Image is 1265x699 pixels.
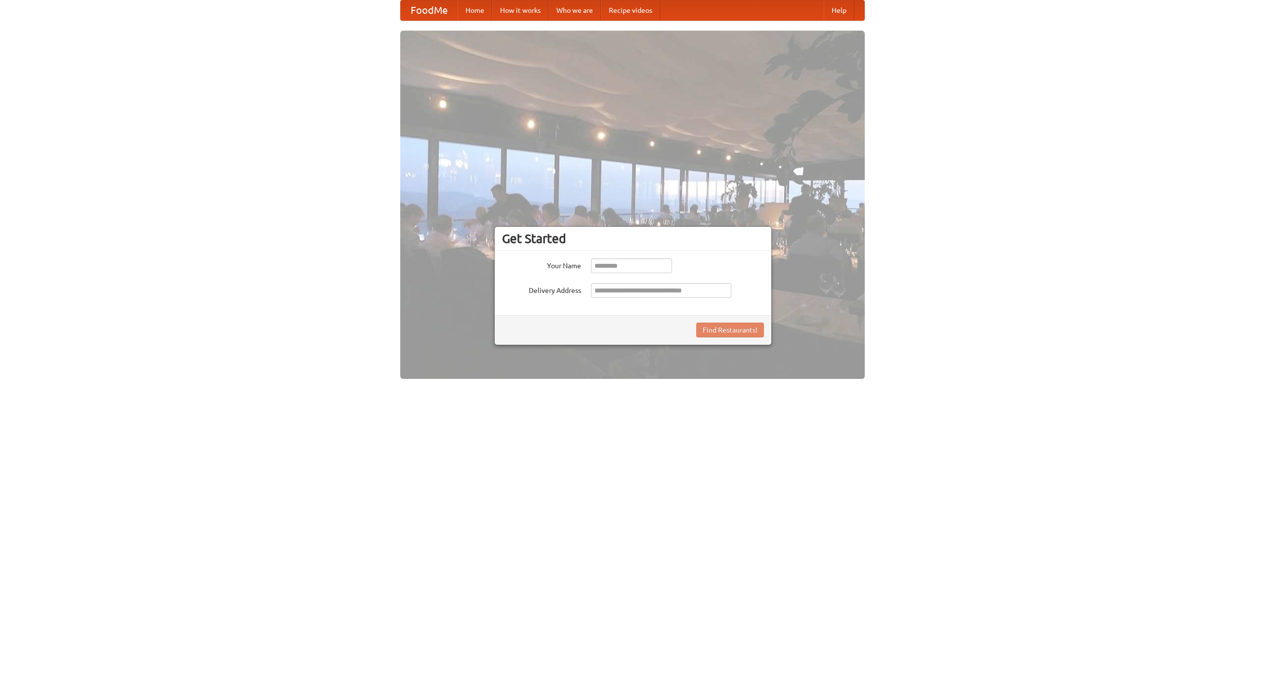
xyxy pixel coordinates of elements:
h3: Get Started [502,231,764,246]
a: How it works [492,0,548,20]
a: FoodMe [401,0,458,20]
a: Recipe videos [601,0,660,20]
a: Help [824,0,854,20]
a: Home [458,0,492,20]
label: Delivery Address [502,283,581,295]
button: Find Restaurants! [696,323,764,337]
label: Your Name [502,258,581,271]
a: Who we are [548,0,601,20]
